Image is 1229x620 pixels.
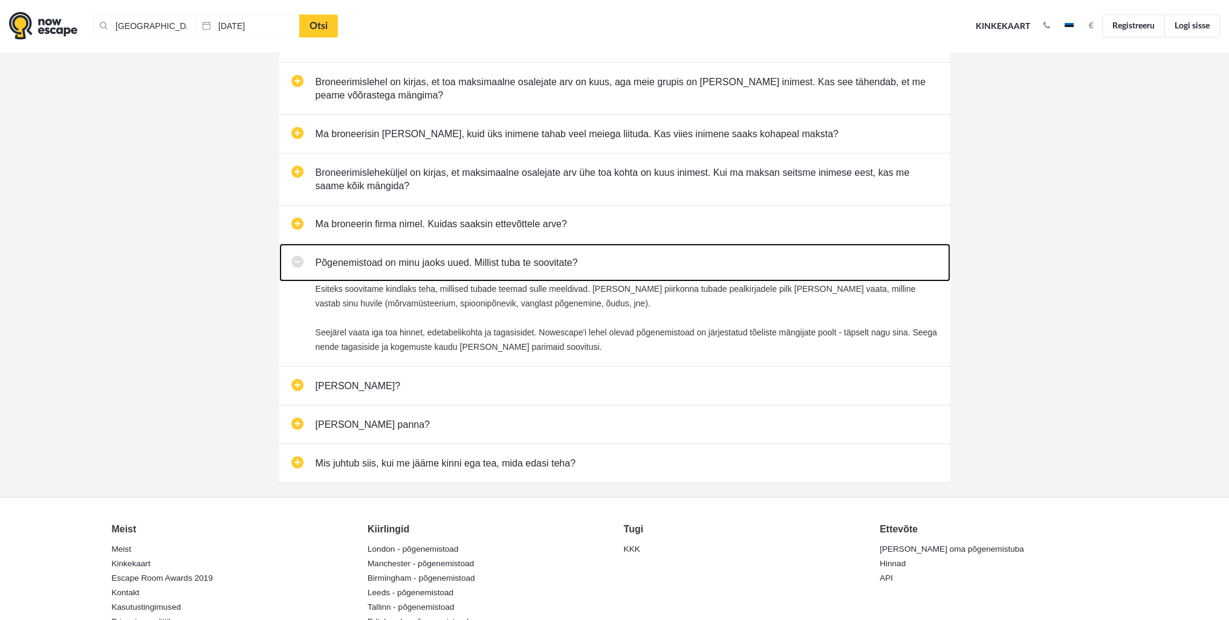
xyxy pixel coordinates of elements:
[111,555,150,572] a: Kinkekaart
[279,367,950,405] a: [PERSON_NAME]?
[279,444,950,482] a: Mis juhtub siis, kui me jääme kinni ega tea, mida edasi teha?
[111,540,131,557] a: Meist
[196,15,299,37] input: Kuupäev
[94,15,196,37] input: Koha või toa nimi
[880,555,906,572] a: Hinnad
[880,522,1118,537] div: Ettevõte
[279,205,950,244] a: Ma broneerin firma nimel. Kuidas saaksin ettevõttele arve?
[111,598,181,615] a: Kasutustingimused
[1065,23,1074,29] img: et.jpg
[316,282,938,354] p: Esiteks soovitame kindlaks teha, millised tubade teemad sulle meeldivad. [PERSON_NAME] piirkonna ...
[623,540,640,557] a: KKK
[368,584,453,601] a: Leeds - põgenemistoad
[279,63,950,114] a: Broneerimislehel on kirjas, et toa maksimaalne osalejate arv on kuus, aga meie grupis on [PERSON_...
[368,555,474,572] a: Manchester - põgenemistoad
[279,405,950,444] a: [PERSON_NAME] panna?
[111,569,213,586] a: Escape Room Awards 2019
[623,522,861,537] div: Tugi
[1083,20,1100,32] button: €
[111,584,139,601] a: Kontakt
[880,540,1024,557] a: [PERSON_NAME] oma põgenemistuba
[368,522,606,537] div: Kiirlingid
[1164,15,1220,37] a: Logi sisse
[279,244,950,282] a: Põgenemistoad on minu jaoks uued. Millist tuba te soovitate?
[368,540,458,557] a: London - põgenemistoad
[971,13,1034,40] a: Kinkekaart
[111,522,349,537] div: Meist
[368,598,455,615] a: Tallinn - põgenemistoad
[1102,15,1165,37] a: Registreeru
[279,153,950,205] a: Broneerimisleheküljel on kirjas, et maksimaalne osalejate arv ühe toa kohta on kuus inimest. Kui ...
[9,11,77,40] img: logo
[299,15,338,37] a: Otsi
[880,569,893,586] a: API
[1089,22,1094,30] strong: €
[368,569,475,586] a: Birmingham - põgenemistoad
[279,115,950,153] a: Ma broneerisin [PERSON_NAME], kuid üks inimene tahab veel meiega liituda. Kas viies inimene saaks...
